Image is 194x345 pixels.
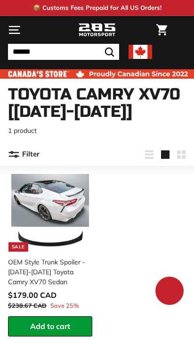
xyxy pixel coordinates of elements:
span: $238.67 CAD [8,302,47,309]
input: Search [8,44,119,60]
button: Add to cart [8,316,92,337]
span: Add to cart [30,321,70,331]
a: Sale OEM Style Trunk Spoiler - [DATE]-[DATE] Toyota Camry XV70 Sedan Save 25% [8,171,92,316]
p: 📦 Customs Fees Prepaid for All US Orders! [33,3,162,13]
span: Save 25% [50,301,79,310]
h1: Toyota Camry XV70 [[DATE]-[DATE]] [8,86,186,121]
img: Logo_285_Motorsport_areodynamics_components [78,22,116,38]
div: Sale [8,242,28,252]
a: Cart [152,16,172,43]
button: Filter [8,143,40,166]
inbox-online-store-chat: Shopify online store chat [153,277,186,307]
p: 1 product [8,126,186,136]
span: $179.00 CAD [8,290,57,300]
div: OEM Style Trunk Spoiler - [DATE]-[DATE] Toyota Camry XV70 Sedan [8,257,87,287]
